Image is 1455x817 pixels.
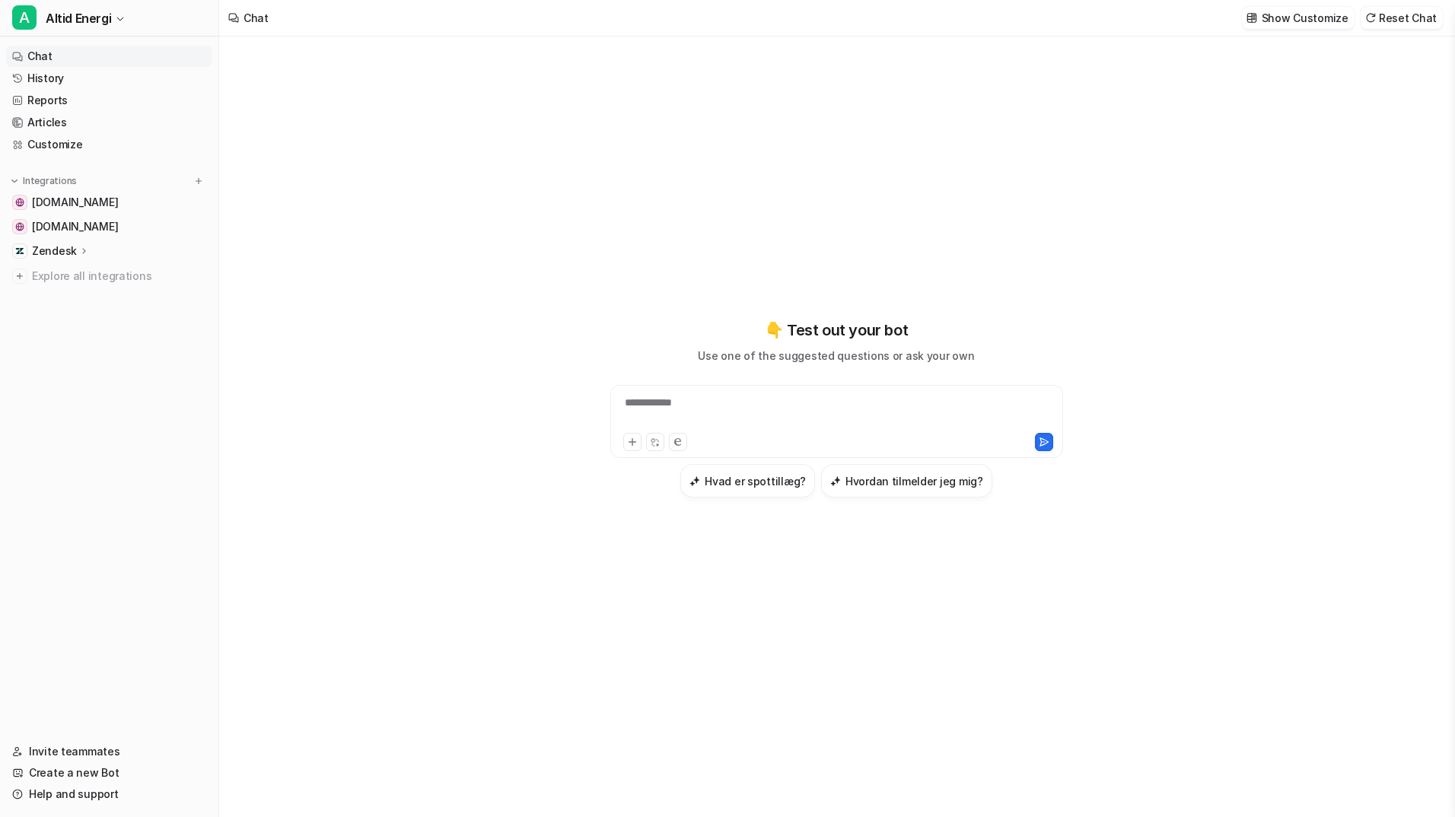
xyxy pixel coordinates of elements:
[1246,12,1257,24] img: customize
[244,10,269,26] div: Chat
[32,243,77,259] p: Zendesk
[6,90,212,111] a: Reports
[46,8,111,29] span: Altid Energi
[765,319,908,342] p: 👇 Test out your bot
[32,264,206,288] span: Explore all integrations
[6,112,212,133] a: Articles
[1365,12,1376,24] img: reset
[6,265,212,287] a: Explore all integrations
[193,176,204,186] img: menu_add.svg
[6,134,212,155] a: Customize
[12,269,27,284] img: explore all integrations
[845,473,983,489] h3: Hvordan tilmelder jeg mig?
[6,741,212,762] a: Invite teammates
[6,173,81,189] button: Integrations
[32,195,118,210] span: [DOMAIN_NAME]
[6,216,212,237] a: altidenergi.dk[DOMAIN_NAME]
[1361,7,1443,29] button: Reset Chat
[6,46,212,67] a: Chat
[15,222,24,231] img: altidenergi.dk
[6,784,212,805] a: Help and support
[1242,7,1355,29] button: Show Customize
[689,475,700,487] img: Hvad er spottillæg?
[821,464,992,498] button: Hvordan tilmelder jeg mig?Hvordan tilmelder jeg mig?
[15,246,24,256] img: Zendesk
[6,192,212,213] a: greenpowerdenmark.dk[DOMAIN_NAME]
[830,475,841,487] img: Hvordan tilmelder jeg mig?
[698,348,974,364] p: Use one of the suggested questions or ask your own
[1262,10,1348,26] p: Show Customize
[32,219,118,234] span: [DOMAIN_NAME]
[6,762,212,784] a: Create a new Bot
[6,68,212,89] a: History
[23,175,77,187] p: Integrations
[15,198,24,207] img: greenpowerdenmark.dk
[12,5,37,30] span: A
[680,464,815,498] button: Hvad er spottillæg?Hvad er spottillæg?
[705,473,806,489] h3: Hvad er spottillæg?
[9,176,20,186] img: expand menu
